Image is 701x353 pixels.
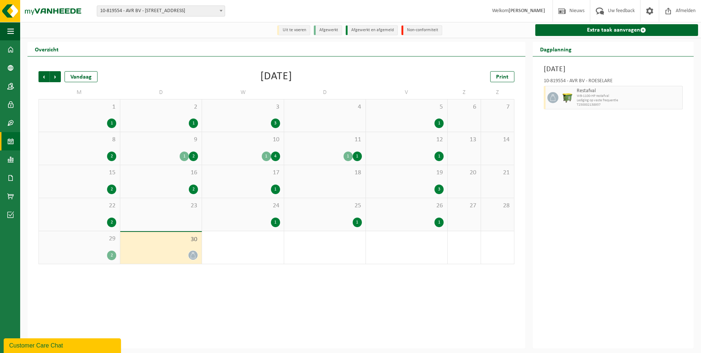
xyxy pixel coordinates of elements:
span: 5 [370,103,444,111]
span: 29 [43,235,116,243]
span: 22 [43,202,116,210]
span: 28 [485,202,510,210]
iframe: chat widget [4,337,122,353]
span: 9 [124,136,198,144]
span: 16 [124,169,198,177]
span: 23 [124,202,198,210]
span: 19 [370,169,444,177]
div: 2 [107,218,116,227]
strong: [PERSON_NAME] [509,8,545,14]
span: 10-819554 - AVR BV - 8800 ROESELARE, MEENSESTEENWEG 545 [97,6,225,16]
div: 2 [107,185,116,194]
div: 2 [107,152,116,161]
h2: Overzicht [27,42,66,56]
h2: Dagplanning [533,42,579,56]
span: 11 [288,136,362,144]
div: 2 [189,185,198,194]
span: 27 [451,202,477,210]
span: 10 [206,136,280,144]
span: 14 [485,136,510,144]
span: 18 [288,169,362,177]
span: 4 [288,103,362,111]
div: 1 [271,185,280,194]
div: 3 [271,119,280,128]
div: 1 [434,152,444,161]
li: Non-conformiteit [401,25,442,35]
li: Uit te voeren [277,25,310,35]
div: 1 [344,152,353,161]
div: 1 [353,218,362,227]
span: WB-1100-HP restafval [577,94,680,98]
div: [DATE] [260,71,292,82]
span: Print [496,74,509,80]
span: 26 [370,202,444,210]
div: 1 [262,152,271,161]
td: D [120,86,202,99]
div: 1 [353,152,362,161]
span: 25 [288,202,362,210]
span: T250002138937 [577,103,680,107]
span: Lediging op vaste frequentie [577,98,680,103]
span: 8 [43,136,116,144]
div: 1 [107,119,116,128]
li: Afgewerkt en afgemeld [346,25,398,35]
td: Z [481,86,514,99]
td: V [366,86,448,99]
div: 4 [271,152,280,161]
a: Extra taak aanvragen [535,24,698,36]
span: Restafval [577,88,680,94]
span: 24 [206,202,280,210]
div: 2 [107,251,116,260]
img: WB-1100-HPE-GN-50 [562,92,573,103]
div: 2 [189,152,198,161]
span: 13 [451,136,477,144]
div: 1 [434,218,444,227]
div: 1 [434,119,444,128]
td: D [284,86,366,99]
span: 20 [451,169,477,177]
span: 30 [124,236,198,244]
div: 10-819554 - AVR BV - ROESELARE [544,79,683,86]
span: 12 [370,136,444,144]
span: 3 [206,103,280,111]
span: 21 [485,169,510,177]
span: Vorige [38,71,49,82]
span: 10-819554 - AVR BV - 8800 ROESELARE, MEENSESTEENWEG 545 [97,6,225,17]
span: 2 [124,103,198,111]
div: Vandaag [65,71,98,82]
span: 17 [206,169,280,177]
h3: [DATE] [544,64,683,75]
span: 7 [485,103,510,111]
td: Z [448,86,481,99]
div: 1 [271,218,280,227]
td: M [38,86,120,99]
a: Print [490,71,514,82]
div: 3 [434,185,444,194]
td: W [202,86,284,99]
div: 1 [189,119,198,128]
span: 15 [43,169,116,177]
li: Afgewerkt [314,25,342,35]
div: 1 [180,152,189,161]
span: 6 [451,103,477,111]
span: Volgende [50,71,61,82]
span: 1 [43,103,116,111]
